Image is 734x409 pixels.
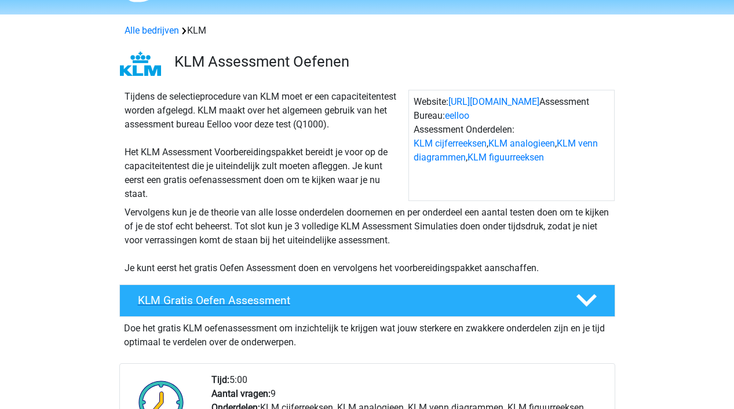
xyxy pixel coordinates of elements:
a: KLM Gratis Oefen Assessment [115,284,620,317]
h3: KLM Assessment Oefenen [174,53,606,71]
div: Tijdens de selectieprocedure van KLM moet er een capaciteitentest worden afgelegd. KLM maakt over... [120,90,408,201]
div: Vervolgens kun je de theorie van alle losse onderdelen doornemen en per onderdeel een aantal test... [120,206,615,275]
a: Alle bedrijven [125,25,179,36]
a: [URL][DOMAIN_NAME] [448,96,539,107]
a: KLM figuurreeksen [468,152,544,163]
div: KLM [120,24,615,38]
b: Tijd: [211,374,229,385]
a: KLM venn diagrammen [414,138,598,163]
div: Website: Assessment Bureau: Assessment Onderdelen: , , , [408,90,615,201]
a: KLM analogieen [488,138,555,149]
div: Doe het gratis KLM oefenassessment om inzichtelijk te krijgen wat jouw sterkere en zwakkere onder... [119,317,615,349]
h4: KLM Gratis Oefen Assessment [138,294,557,307]
b: Aantal vragen: [211,388,271,399]
a: eelloo [445,110,469,121]
a: KLM cijferreeksen [414,138,487,149]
